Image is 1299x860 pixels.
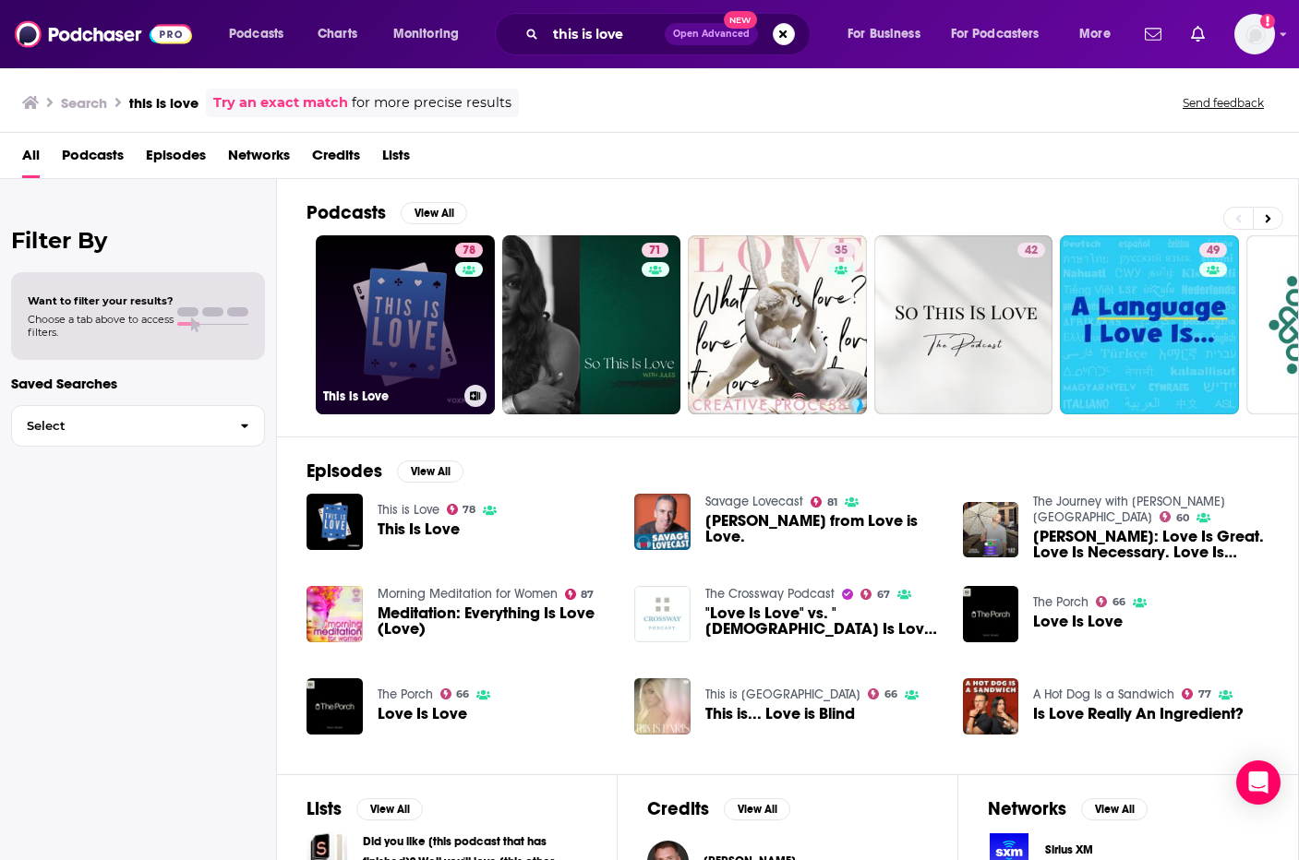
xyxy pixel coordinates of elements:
a: Podcasts [62,140,124,178]
a: Show notifications dropdown [1137,18,1169,50]
span: Monitoring [393,21,459,47]
img: Meditation: Everything Is Love (Love) [307,586,363,642]
a: Marc Andreyko from Love is Love. [634,494,691,550]
a: Mark Manson: Love Is Great. Love Is Necessary. Love Is Beautiful. But Love Is Not Enough. [1033,529,1269,560]
h3: this is love [129,94,198,112]
a: The Porch [1033,594,1089,610]
h2: Episodes [307,460,382,483]
span: For Podcasters [951,21,1040,47]
span: [PERSON_NAME] from Love is Love. [705,513,941,544]
a: 49 [1060,235,1239,414]
span: More [1079,21,1111,47]
a: Savage Lovecast [705,494,803,509]
button: View All [356,798,423,820]
button: View All [397,460,463,483]
a: Credits [312,140,360,178]
a: 42 [874,235,1053,414]
a: A Hot Dog Is a Sandwich [1033,687,1174,702]
a: 60 [1160,511,1189,522]
h2: Networks [988,797,1066,820]
h3: This is Love [323,388,457,404]
img: Mark Manson: Love Is Great. Love Is Necessary. Love Is Beautiful. But Love Is Not Enough. [963,502,1019,558]
a: 66 [440,688,470,699]
span: Open Advanced [673,30,750,39]
span: 49 [1207,242,1220,260]
a: 35 [688,235,867,414]
a: Morning Meditation for Women [378,586,558,602]
a: The Journey with Jordan Paris [1033,494,1225,525]
h2: Podcasts [307,201,386,224]
span: Select [12,420,225,432]
button: open menu [939,19,1066,49]
span: 66 [1113,598,1125,606]
img: Love Is Love [963,586,1019,642]
span: Love Is Love [378,706,467,722]
a: Charts [306,19,368,49]
img: This Is Love [307,494,363,550]
a: Networks [228,140,290,178]
span: [PERSON_NAME]: Love Is Great. Love Is Necessary. Love Is Beautiful. But Love Is Not Enough. [1033,529,1269,560]
span: 71 [649,242,661,260]
a: All [22,140,40,178]
a: Episodes [146,140,206,178]
a: 49 [1199,243,1227,257]
a: The Porch [378,687,433,702]
span: Podcasts [229,21,283,47]
span: 81 [827,498,837,507]
a: Marc Andreyko from Love is Love. [705,513,941,544]
div: Search podcasts, credits, & more... [512,13,828,55]
a: 78This is Love [316,235,495,414]
a: 71 [502,235,681,414]
button: Send feedback [1177,95,1269,111]
a: Meditation: Everything Is Love (Love) [378,605,613,637]
button: View All [1081,798,1148,820]
a: 78 [447,504,476,515]
a: This Is Love [378,521,460,537]
img: User Profile [1234,14,1275,54]
button: open menu [380,19,483,49]
a: This is Paris [705,687,860,702]
a: 67 [860,589,890,600]
svg: Add a profile image [1260,14,1275,29]
a: Try an exact match [213,92,348,113]
span: Logged in as rowan.sullivan [1234,14,1275,54]
a: 71 [642,243,668,257]
img: Is Love Really An Ingredient? [963,678,1019,735]
h2: Filter By [11,227,265,254]
span: New [724,11,757,29]
a: Show notifications dropdown [1184,18,1212,50]
span: For Business [848,21,920,47]
button: open menu [1066,19,1134,49]
h2: Credits [647,797,709,820]
a: The Crossway Podcast [705,586,835,602]
span: Choose a tab above to access filters. [28,313,174,339]
a: ListsView All [307,797,423,820]
a: Is Love Really An Ingredient? [1033,706,1244,722]
button: open menu [216,19,307,49]
img: Podchaser - Follow, Share and Rate Podcasts [15,17,192,52]
input: Search podcasts, credits, & more... [546,19,665,49]
a: 35 [827,243,855,257]
a: Lists [382,140,410,178]
img: Love Is Love [307,678,363,735]
span: for more precise results [352,92,511,113]
span: 87 [581,591,594,599]
a: CreditsView All [647,797,790,820]
p: Saved Searches [11,375,265,392]
span: 66 [884,690,897,699]
a: "Love Is Love" vs. "God Is Love" (Sam Storms) [634,586,691,642]
span: Love Is Love [1033,614,1123,629]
